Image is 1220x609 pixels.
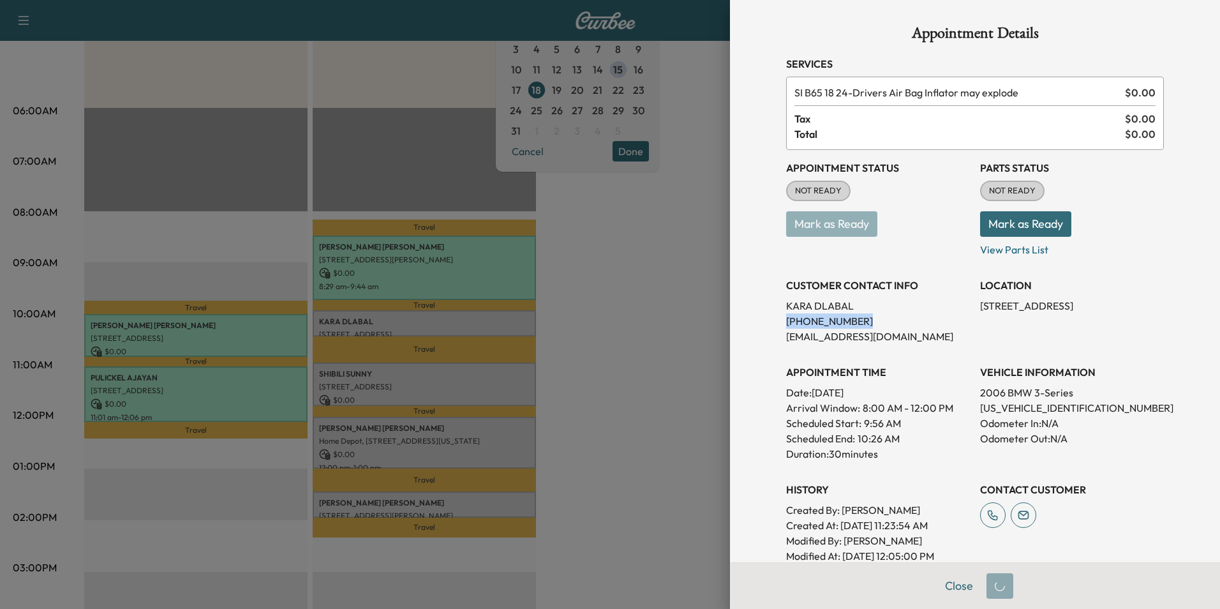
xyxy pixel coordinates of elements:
[981,184,1043,197] span: NOT READY
[858,431,900,446] p: 10:26 AM
[786,365,970,380] h3: APPOINTMENT TIME
[864,416,901,431] p: 9:56 AM
[786,518,970,533] p: Created At : [DATE] 11:23:54 AM
[794,85,1120,100] span: Drivers Air Bag Inflator may explode
[786,298,970,313] p: KARA DLABAL
[786,533,970,548] p: Modified By : [PERSON_NAME]
[794,126,1125,142] span: Total
[1125,126,1156,142] span: $ 0.00
[786,482,970,497] h3: History
[980,160,1164,176] h3: Parts Status
[980,385,1164,400] p: 2006 BMW 3-Series
[786,502,970,518] p: Created By : [PERSON_NAME]
[980,298,1164,313] p: [STREET_ADDRESS]
[980,482,1164,497] h3: CONTACT CUSTOMER
[786,416,861,431] p: Scheduled Start:
[794,111,1125,126] span: Tax
[1125,85,1156,100] span: $ 0.00
[980,211,1071,237] button: Mark as Ready
[786,26,1164,46] h1: Appointment Details
[786,313,970,329] p: [PHONE_NUMBER]
[786,329,970,344] p: [EMAIL_ADDRESS][DOMAIN_NAME]
[786,400,970,416] p: Arrival Window:
[787,184,849,197] span: NOT READY
[980,365,1164,380] h3: VEHICLE INFORMATION
[1125,111,1156,126] span: $ 0.00
[980,278,1164,293] h3: LOCATION
[786,548,970,564] p: Modified At : [DATE] 12:05:00 PM
[786,431,855,446] p: Scheduled End:
[863,400,953,416] span: 8:00 AM - 12:00 PM
[980,400,1164,416] p: [US_VEHICLE_IDENTIFICATION_NUMBER]
[786,160,970,176] h3: Appointment Status
[786,385,970,400] p: Date: [DATE]
[980,431,1164,446] p: Odometer Out: N/A
[937,573,981,599] button: Close
[980,237,1164,257] p: View Parts List
[786,278,970,293] h3: CUSTOMER CONTACT INFO
[786,446,970,462] p: Duration: 30 minutes
[980,416,1164,431] p: Odometer In: N/A
[786,56,1164,71] h3: Services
